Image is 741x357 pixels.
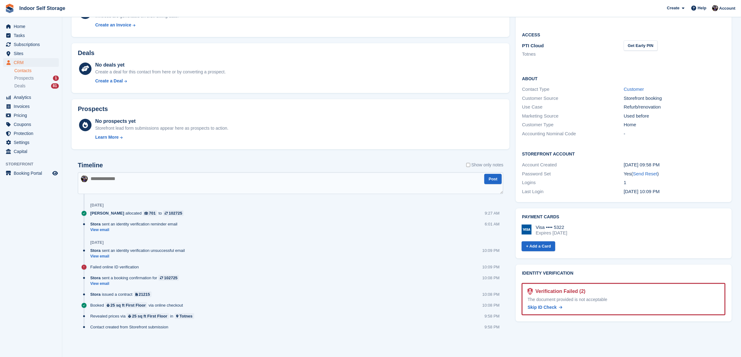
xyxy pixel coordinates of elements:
[169,210,182,216] div: 102725
[522,75,725,81] h2: About
[624,95,725,102] div: Storefront booking
[522,188,624,195] div: Last Login
[14,147,51,156] span: Capital
[482,264,500,270] div: 10:09 PM
[90,275,101,281] span: Stora
[482,291,500,297] div: 10:08 PM
[522,43,544,48] span: PTI Cloud
[5,4,14,13] img: stora-icon-8386f47178a22dfd0bd8f6a31ec36ba5ce8667c1dd55bd0f319d3a0aa187defe.svg
[14,169,51,178] span: Booking Portal
[105,302,147,308] a: 25 sq ft First Floor
[624,113,725,120] div: Used before
[14,75,34,81] span: Prospects
[522,104,624,111] div: Use Case
[631,171,659,176] span: ( )
[51,83,59,89] div: 81
[90,313,197,319] div: Revealed prices via in
[14,111,51,120] span: Pricing
[90,291,101,297] span: Stora
[624,179,725,186] div: 1
[51,169,59,177] a: Preview store
[14,138,51,147] span: Settings
[522,95,624,102] div: Customer Source
[164,275,177,281] div: 102725
[3,22,59,31] a: menu
[536,225,567,230] div: Visa •••• 5322
[90,254,188,259] a: View email
[139,291,150,297] div: 21215
[3,102,59,111] a: menu
[3,93,59,102] a: menu
[143,210,157,216] a: 701
[528,305,556,310] span: Skip ID Check
[6,161,62,167] span: Storefront
[132,313,167,319] div: 25 sq ft First Floor
[3,58,59,67] a: menu
[485,210,500,216] div: 9:27 AM
[522,130,624,137] div: Accounting Nominal Code
[14,22,51,31] span: Home
[90,221,101,227] span: Stora
[14,49,51,58] span: Sites
[624,189,660,194] time: 2025-08-20 21:09:23 UTC
[81,175,88,182] img: Sandra Pomeroy
[624,104,725,111] div: Refurb/renovation
[149,210,156,216] div: 701
[78,105,108,113] h2: Prospects
[95,134,119,141] div: Learn More
[3,40,59,49] a: menu
[3,138,59,147] a: menu
[3,129,59,138] a: menu
[78,49,94,57] h2: Deals
[624,121,725,128] div: Home
[90,324,171,330] div: Contact created from Storefront submission
[95,61,226,69] div: No deals yet
[698,5,706,11] span: Help
[522,161,624,169] div: Account Created
[485,313,499,319] div: 9:58 PM
[484,174,502,184] button: Post
[14,93,51,102] span: Analytics
[522,51,624,58] li: Totnes
[90,210,187,216] div: allocated to
[667,5,679,11] span: Create
[3,147,59,156] a: menu
[110,302,146,308] div: 25 sq ft First Floor
[522,31,725,38] h2: Access
[522,86,624,93] div: Contact Type
[536,230,567,236] div: Expires [DATE]
[528,304,562,311] a: Skip ID Check
[624,40,657,51] button: Get Early PIN
[14,31,51,40] span: Tasks
[466,162,504,168] label: Show only notes
[90,291,155,297] div: issued a contract
[482,248,500,253] div: 10:09 PM
[95,22,179,28] a: Create an Invoice
[95,118,228,125] div: No prospects yet
[158,275,179,281] a: 102725
[522,113,624,120] div: Marketing Source
[90,203,104,208] div: [DATE]
[90,210,124,216] span: [PERSON_NAME]
[3,49,59,58] a: menu
[95,78,123,84] div: Create a Deal
[95,69,226,75] div: Create a deal for this contact from here or by converting a prospect.
[3,120,59,129] a: menu
[522,151,725,157] h2: Storefront Account
[90,281,182,286] a: View email
[78,162,103,169] h2: Timeline
[522,121,624,128] div: Customer Type
[482,275,500,281] div: 10:08 PM
[14,129,51,138] span: Protection
[485,221,500,227] div: 6:01 AM
[14,68,59,74] a: Contacts
[14,102,51,111] span: Invoices
[624,161,725,169] div: [DATE] 09:58 PM
[528,288,533,295] img: Identity Verification Ready
[17,3,68,13] a: Indoor Self Storage
[522,241,555,252] a: + Add a Card
[14,58,51,67] span: CRM
[95,22,131,28] div: Create an Invoice
[533,288,585,295] div: Verification Failed (2)
[180,313,193,319] div: Totnes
